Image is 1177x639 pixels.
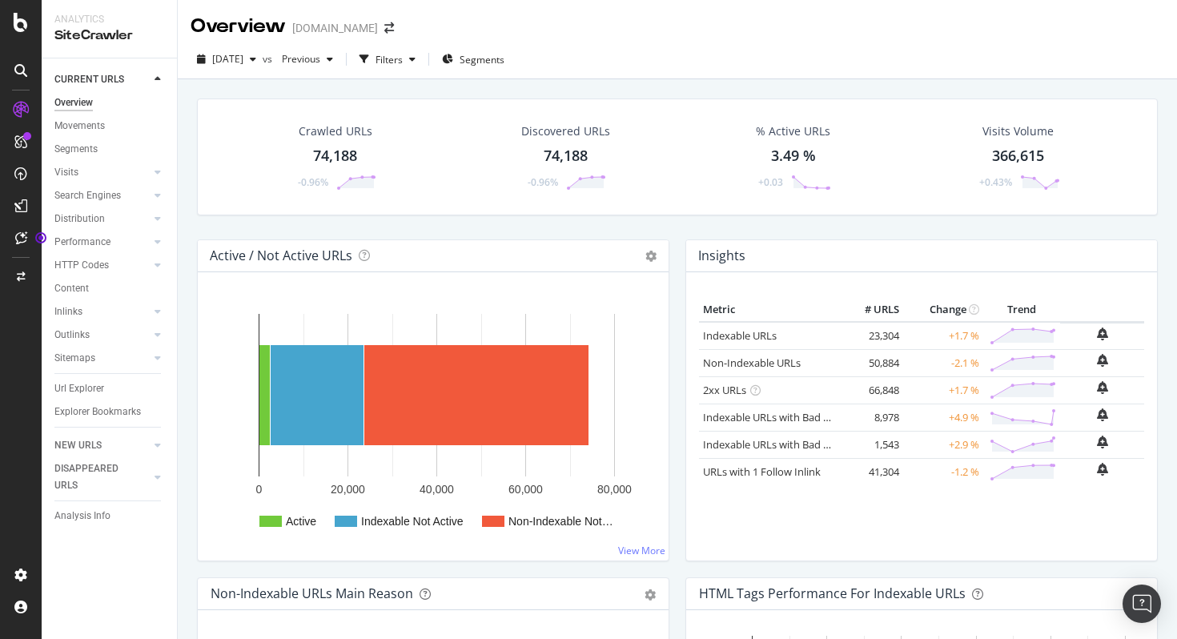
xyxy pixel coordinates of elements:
[699,298,839,322] th: Metric
[54,164,78,181] div: Visits
[263,52,275,66] span: vs
[191,46,263,72] button: [DATE]
[982,123,1054,139] div: Visits Volume
[839,322,903,350] td: 23,304
[54,187,121,204] div: Search Engines
[645,251,657,262] i: Options
[331,483,365,496] text: 20,000
[703,464,821,479] a: URLs with 1 Follow Inlink
[1097,381,1108,394] div: bell-plus
[54,280,89,297] div: Content
[979,175,1012,189] div: +0.43%
[436,46,511,72] button: Segments
[756,123,830,139] div: % Active URLs
[54,94,93,111] div: Overview
[460,53,504,66] span: Segments
[54,350,150,367] a: Sitemaps
[191,13,286,40] div: Overview
[420,483,454,496] text: 40,000
[298,175,328,189] div: -0.96%
[597,483,632,496] text: 80,000
[54,257,150,274] a: HTTP Codes
[54,234,150,251] a: Performance
[771,146,816,167] div: 3.49 %
[903,298,983,322] th: Change
[54,303,150,320] a: Inlinks
[54,211,105,227] div: Distribution
[54,380,104,397] div: Url Explorer
[903,376,983,404] td: +1.7 %
[544,146,588,167] div: 74,188
[1097,463,1108,476] div: bell-plus
[54,71,150,88] a: CURRENT URLS
[210,245,352,267] h4: Active / Not Active URLs
[839,349,903,376] td: 50,884
[212,52,243,66] span: 2025 Aug. 29th
[211,585,413,601] div: Non-Indexable URLs Main Reason
[54,234,110,251] div: Performance
[54,211,150,227] a: Distribution
[54,164,150,181] a: Visits
[983,298,1060,322] th: Trend
[839,298,903,322] th: # URLS
[54,141,98,158] div: Segments
[54,437,150,454] a: NEW URLS
[313,146,357,167] div: 74,188
[54,187,150,204] a: Search Engines
[54,508,166,524] a: Analysis Info
[54,94,166,111] a: Overview
[286,515,316,528] text: Active
[384,22,394,34] div: arrow-right-arrow-left
[54,508,110,524] div: Analysis Info
[54,327,150,344] a: Outlinks
[703,328,777,343] a: Indexable URLs
[521,123,610,139] div: Discovered URLs
[361,515,464,528] text: Indexable Not Active
[54,460,150,494] a: DISAPPEARED URLS
[699,585,966,601] div: HTML Tags Performance for Indexable URLs
[528,175,558,189] div: -0.96%
[508,515,613,528] text: Non-Indexable Not…
[758,175,783,189] div: +0.03
[903,458,983,485] td: -1.2 %
[54,141,166,158] a: Segments
[54,437,102,454] div: NEW URLS
[54,118,105,135] div: Movements
[54,404,166,420] a: Explorer Bookmarks
[618,544,665,557] a: View More
[54,327,90,344] div: Outlinks
[299,123,372,139] div: Crawled URLs
[275,46,339,72] button: Previous
[903,322,983,350] td: +1.7 %
[903,431,983,458] td: +2.9 %
[839,376,903,404] td: 66,848
[353,46,422,72] button: Filters
[839,404,903,431] td: 8,978
[54,257,109,274] div: HTTP Codes
[1123,585,1161,623] div: Open Intercom Messenger
[54,118,166,135] a: Movements
[1097,328,1108,340] div: bell-plus
[839,431,903,458] td: 1,543
[903,404,983,431] td: +4.9 %
[34,231,48,245] div: Tooltip anchor
[1097,408,1108,421] div: bell-plus
[54,380,166,397] a: Url Explorer
[54,13,164,26] div: Analytics
[703,383,746,397] a: 2xx URLs
[54,404,141,420] div: Explorer Bookmarks
[1097,436,1108,448] div: bell-plus
[54,71,124,88] div: CURRENT URLS
[54,303,82,320] div: Inlinks
[1097,354,1108,367] div: bell-plus
[703,410,837,424] a: Indexable URLs with Bad H1
[275,52,320,66] span: Previous
[703,356,801,370] a: Non-Indexable URLs
[645,589,656,601] div: gear
[54,26,164,45] div: SiteCrawler
[839,458,903,485] td: 41,304
[508,483,543,496] text: 60,000
[54,280,166,297] a: Content
[211,298,656,548] div: A chart.
[703,437,878,452] a: Indexable URLs with Bad Description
